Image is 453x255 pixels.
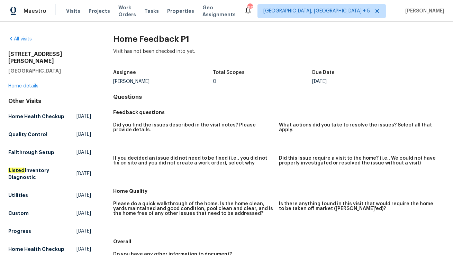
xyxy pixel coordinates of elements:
h5: Inventory Diagnostic [8,167,76,181]
a: All visits [8,37,32,41]
div: 181 [247,4,252,11]
a: Home details [8,84,38,88]
span: [DATE] [76,149,91,156]
h5: Progress [8,228,31,235]
h5: Utilities [8,192,28,199]
h5: Assignee [113,70,136,75]
h5: What actions did you take to resolve the issues? Select all that apply. [279,123,439,132]
h5: Feedback questions [113,109,445,116]
span: Projects [89,8,110,15]
span: Geo Assignments [202,4,236,18]
span: Properties [167,8,194,15]
a: Progress[DATE] [8,225,91,237]
a: Home Health Checkup[DATE] [8,110,91,123]
h5: If you decided an issue did not need to be fixed (i.e., you did not fix on site and you did not c... [113,156,273,166]
span: [DATE] [76,131,91,138]
span: Tasks [144,9,159,13]
span: [PERSON_NAME] [402,8,444,15]
h5: Did you find the issues described in the visit notes? Please provide details. [113,123,273,132]
div: Other Visits [8,98,91,105]
a: Quality Control[DATE] [8,128,91,141]
h5: Home Health Checkup [8,113,64,120]
div: Visit has not been checked into yet. [113,48,445,66]
a: Utilities[DATE] [8,189,91,201]
h2: Home Feedback P1 [113,36,445,42]
span: Visits [66,8,80,15]
h5: Custom [8,210,29,217]
div: [DATE] [312,79,411,84]
a: Custom[DATE] [8,207,91,219]
span: [DATE] [76,192,91,199]
span: [GEOGRAPHIC_DATA], [GEOGRAPHIC_DATA] + 5 [263,8,370,15]
h5: Did this issue require a visit to the home? (i.e., We could not have properly investigated or res... [279,156,439,166]
a: Fallthrough Setup[DATE] [8,146,91,159]
div: [PERSON_NAME] [113,79,212,84]
h5: Home Quality [113,188,445,195]
h5: Is there anything found in this visit that would require the home to be taken off market ([PERSON... [279,201,439,211]
span: [DATE] [76,113,91,120]
span: [DATE] [76,170,91,177]
a: ListedInventory Diagnostic[DATE] [8,164,91,183]
h5: Total Scopes [213,70,245,75]
span: [DATE] [76,246,91,253]
h4: Questions [113,94,445,101]
span: Maestro [24,8,46,15]
h2: [STREET_ADDRESS][PERSON_NAME] [8,51,91,65]
h5: Fallthrough Setup [8,149,54,156]
span: [DATE] [76,228,91,235]
h5: Quality Control [8,131,47,138]
h5: Home Health Checkup [8,246,64,253]
h5: Overall [113,238,445,245]
span: Work Orders [118,4,136,18]
span: [DATE] [76,210,91,217]
h5: [GEOGRAPHIC_DATA] [8,67,91,74]
h5: Due Date [312,70,335,75]
em: Listed [8,168,25,173]
div: 0 [213,79,312,84]
h5: Please do a quick walkthrough of the home. Is the home clean, yards maintained and good condition... [113,201,273,216]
